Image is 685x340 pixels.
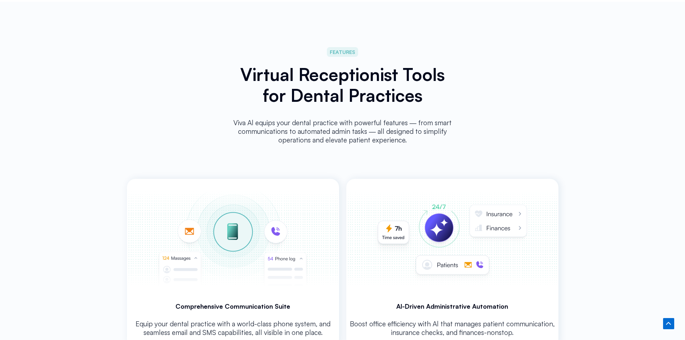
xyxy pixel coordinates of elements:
span: FEATURES [330,48,355,56]
h3: Al-Driven Administrative Automation [346,302,558,310]
h3: Comprehensive Communication Suite [127,302,339,310]
p: Equip your dental practice with a world-class phone system, and seamless email and SMS capabiliti... [127,319,339,337]
p: Viva Al equips your dental practice with powerful features ― from smart communications to automat... [230,118,456,144]
p: Boost office efficiency with Al that manages patient communication, insurance checks, and finance... [346,319,558,337]
h2: Virtual Receptionist Tools for Dental Practices [230,64,456,106]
